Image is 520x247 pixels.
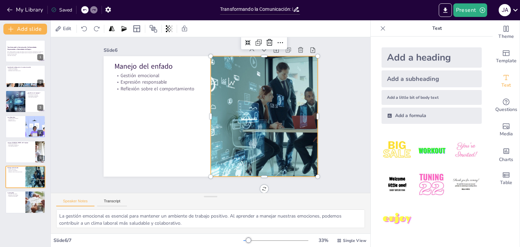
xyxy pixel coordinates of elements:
[498,33,514,40] span: Theme
[5,141,45,163] div: 5
[493,118,520,142] div: Add images, graphics, shapes or video
[382,135,413,166] img: 1.jpeg
[500,179,512,186] span: Table
[7,169,23,170] p: Gestión emocional
[382,108,482,124] div: Add a formula
[62,25,72,32] span: Edit
[37,80,43,86] div: 2
[5,4,46,15] button: My Library
[416,135,447,166] img: 2.jpeg
[382,203,413,235] img: 7.jpeg
[149,25,157,33] span: Position
[7,141,34,143] p: Juicios [PERSON_NAME] del equipo
[7,120,23,122] p: Reflexión personal
[7,144,34,146] p: Necesidades insatisfechas
[382,90,482,105] div: Add a little bit of body text
[7,171,23,173] p: Reflexión sobre el comportamiento
[183,12,239,85] p: Gestión emocional
[7,55,43,56] p: Generated with [URL]
[416,169,447,200] img: 5.jpeg
[7,192,23,194] p: La empatía
[493,166,520,191] div: Add a table
[37,180,43,186] div: 6
[388,20,486,37] p: Text
[499,3,511,17] button: J A
[56,209,365,228] textarea: La gestión emocional es esencial para mantener un ambiente de trabajo positivo. Al aprender a man...
[51,7,72,13] div: Saved
[7,68,43,69] p: Enfoque en el equipo
[493,20,520,45] div: Change the overall theme
[7,119,23,120] p: Escucha activa
[53,237,243,244] div: Slide 6 / 7
[450,135,482,166] img: 3.jpeg
[172,20,228,93] p: Reflexión sobre el comportamiento
[131,23,142,34] div: Layout
[7,69,43,70] p: Cambio de mentalidad
[450,169,482,200] img: 6.jpeg
[7,145,34,147] p: Comunicación efectiva
[343,238,366,243] span: Single View
[5,40,45,62] div: 1
[37,54,43,60] div: 1
[97,199,127,206] button: Transcript
[27,97,43,98] p: Comunicación abierta
[453,3,487,17] button: Present
[7,66,43,68] p: Cambio de enfoque en la comunicación
[27,92,43,94] p: ¿Quién es mi equipo?
[5,166,45,188] div: 6
[5,90,45,113] div: 3
[5,191,45,213] div: 7
[5,65,45,87] div: 2
[315,237,331,244] div: 33 %
[7,118,23,119] p: Impacto de las etiquetas
[7,167,23,169] p: Manejo del enfado
[7,195,23,196] p: Beneficios de la empatía
[499,156,513,163] span: Charts
[500,130,513,138] span: Media
[493,69,520,93] div: Add text boxes
[37,105,43,111] div: 3
[189,5,248,81] p: Manejo del enfado
[37,205,43,211] div: 7
[493,45,520,69] div: Add ready made slides
[7,70,43,71] p: Beneficios de la comunicación
[178,16,234,89] p: Expresión responsable
[37,130,43,136] div: 4
[7,116,23,118] p: Las etiquetas
[220,4,293,14] input: Insert title
[3,24,47,35] button: Add slide
[382,169,413,200] img: 4.jpeg
[493,142,520,166] div: Add charts and graphs
[7,194,23,195] p: Definición de empatía
[7,46,37,50] strong: Transformando la Comunicación: De Necesidades Empresariales a Necesidades del Equipo
[27,95,43,97] p: Necesidades individuales
[501,82,511,89] span: Text
[7,196,23,197] p: Práctica de la empatía
[5,115,45,138] div: 4
[7,143,34,144] p: Críticas constructivas
[7,170,23,171] p: Expresión responsable
[382,70,482,87] div: Add a subheading
[439,3,452,17] button: Export to PowerPoint
[499,4,511,16] div: J A
[27,94,43,95] p: Diversidad en el equipo
[495,106,517,113] span: Questions
[496,57,517,65] span: Template
[56,199,94,206] button: Speaker Notes
[37,155,43,161] div: 5
[7,51,43,55] p: Este módulo explora el cambio de enfoque en la comunicación, destacando la importancia de compren...
[493,93,520,118] div: Get real-time input from your audience
[382,47,482,68] div: Add a heading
